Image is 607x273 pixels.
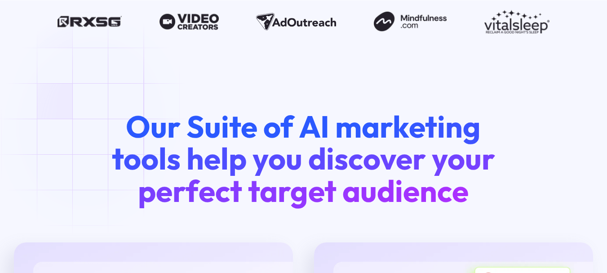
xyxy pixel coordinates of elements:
[484,9,549,34] img: Vitalsleep
[58,9,122,34] img: RXSG
[256,9,336,34] img: Ad Outreach
[160,9,219,34] img: Video Creators
[374,9,447,34] img: Mindfulness.com
[112,107,495,210] span: Our Suite of AI marketing tools help you discover your perfect target audience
